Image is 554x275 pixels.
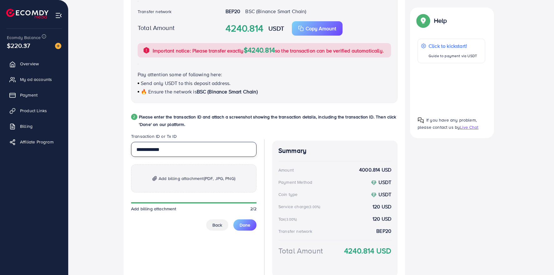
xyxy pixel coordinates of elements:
img: coin [371,180,377,186]
label: Transfer network [138,8,172,15]
img: Popup guide [418,117,424,123]
span: Billing [20,123,33,129]
p: Send only USDT to this deposit address. [138,79,391,87]
strong: USDT [379,191,391,198]
div: Total Amount [278,245,323,256]
div: Tax [278,216,299,222]
a: Billing [5,120,64,132]
img: coin [371,192,377,198]
strong: 4240.814 [226,22,263,35]
img: alert [143,47,150,54]
img: Popup guide [418,15,429,26]
iframe: Chat [527,247,549,270]
strong: USDT [379,179,391,186]
div: 2 [131,114,137,120]
span: My ad accounts [20,76,52,82]
button: Done [233,219,257,231]
div: Payment Method [278,179,312,185]
div: Amount [278,167,294,173]
strong: USDT [268,24,284,33]
p: Important notice: Please transfer exactly so the transaction can be verified automatically. [153,46,384,54]
span: $4240.814 [244,45,275,55]
strong: BEP20 [376,227,391,235]
p: Please enter the transaction ID and attach a screenshot showing the transaction details, includin... [139,113,398,128]
small: (3.00%) [308,204,320,209]
p: Pay attention some of following here: [138,71,391,78]
span: Affiliate Program [20,139,53,145]
p: Click to kickstart! [429,42,477,50]
p: Guide to payment via USDT [429,52,477,60]
span: 2/2 [250,206,257,212]
div: Coin type [278,191,297,197]
div: Transfer network [278,228,313,234]
span: 🔥 Ensure the network is [141,88,197,95]
span: Overview [20,61,39,67]
button: Back [206,219,228,231]
legend: Transaction ID or Tx ID [131,133,257,142]
strong: 120 USD [373,215,391,222]
span: BSC (Binance Smart Chain) [245,8,306,15]
span: Product Links [20,107,47,114]
button: Copy Amount [292,21,343,36]
a: Affiliate Program [5,136,64,148]
img: menu [55,12,62,19]
span: Ecomdy Balance [7,34,41,41]
a: Payment [5,89,64,101]
span: Back [212,222,222,228]
a: Overview [5,57,64,70]
a: My ad accounts [5,73,64,86]
a: Product Links [5,104,64,117]
div: Service charge [278,203,322,210]
strong: 4000.814 USD [359,166,391,173]
span: Add billing attachment [131,206,176,212]
small: (3.00%) [285,217,297,222]
img: img [152,176,157,181]
span: BSC (Binance Smart Chain) [197,88,258,95]
span: Live Chat [460,124,478,130]
strong: 120 USD [373,203,391,210]
p: Help [434,17,447,24]
span: If you have any problem, please contact us by [418,117,477,130]
span: (PDF, JPG, PNG) [204,175,235,182]
img: logo [6,9,48,18]
strong: 4240.814 USD [344,245,391,256]
label: Total Amount [138,23,175,32]
span: Add billing attachment [159,175,235,182]
span: $220.37 [7,41,30,50]
h4: Summary [278,147,391,155]
img: image [55,43,61,49]
strong: BEP20 [226,8,241,15]
span: Done [240,222,250,228]
span: Payment [20,92,38,98]
p: Copy Amount [306,25,336,32]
